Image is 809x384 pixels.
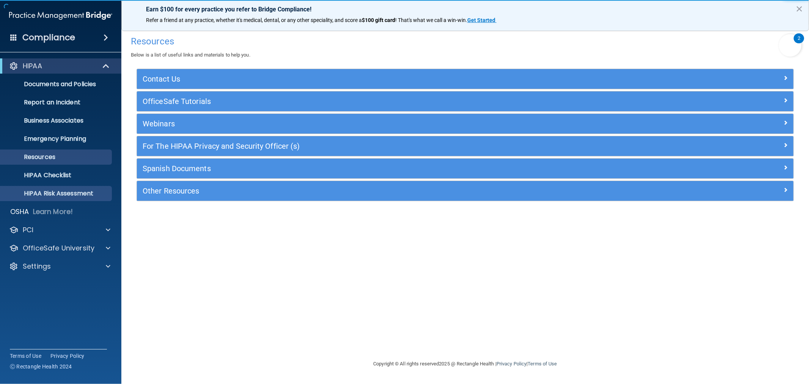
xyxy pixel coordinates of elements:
[33,207,73,216] p: Learn More!
[143,73,788,85] a: Contact Us
[796,3,803,15] button: Close
[779,34,801,57] button: Open Resource Center, 2 new notifications
[23,61,42,71] p: HIPAA
[5,172,108,179] p: HIPAA Checklist
[23,244,94,253] p: OfficeSafe University
[143,162,788,175] a: Spanish Documents
[143,75,624,83] h5: Contact Us
[143,185,788,197] a: Other Resources
[146,17,362,23] span: Refer a friend at any practice, whether it's medical, dental, or any other speciality, and score a
[798,38,800,48] div: 2
[5,135,108,143] p: Emergency Planning
[5,80,108,88] p: Documents and Policies
[528,361,557,367] a: Terms of Use
[327,352,604,376] div: Copyright © All rights reserved 2025 @ Rectangle Health | |
[9,8,112,23] img: PMB logo
[10,352,41,360] a: Terms of Use
[143,140,788,152] a: For The HIPAA Privacy and Security Officer (s)
[143,95,788,107] a: OfficeSafe Tutorials
[362,17,395,23] strong: $100 gift card
[9,262,110,271] a: Settings
[467,17,496,23] a: Get Started
[5,190,108,197] p: HIPAA Risk Assessment
[395,17,467,23] span: ! That's what we call a win-win.
[22,32,75,43] h4: Compliance
[50,352,85,360] a: Privacy Policy
[143,187,624,195] h5: Other Resources
[131,52,250,58] span: Below is a list of useful links and materials to help you.
[143,97,624,105] h5: OfficeSafe Tutorials
[467,17,495,23] strong: Get Started
[5,153,108,161] p: Resources
[143,118,788,130] a: Webinars
[10,363,72,370] span: Ⓒ Rectangle Health 2024
[131,36,800,46] h4: Resources
[10,207,29,216] p: OSHA
[496,361,526,367] a: Privacy Policy
[9,61,110,71] a: HIPAA
[9,225,110,234] a: PCI
[23,262,51,271] p: Settings
[23,225,33,234] p: PCI
[146,6,784,13] p: Earn $100 for every practice you refer to Bridge Compliance!
[5,117,108,124] p: Business Associates
[9,244,110,253] a: OfficeSafe University
[5,99,108,106] p: Report an Incident
[143,120,624,128] h5: Webinars
[143,142,624,150] h5: For The HIPAA Privacy and Security Officer (s)
[143,164,624,173] h5: Spanish Documents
